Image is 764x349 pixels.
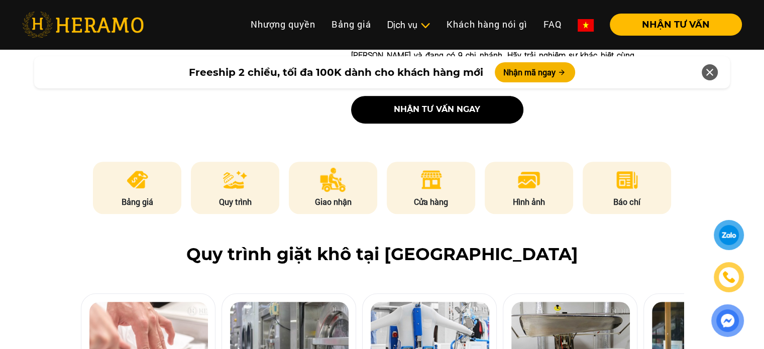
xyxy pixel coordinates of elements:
div: Dịch vụ [387,18,430,32]
p: Giao nhận [289,196,377,208]
img: pricing.png [125,168,150,192]
img: news.png [615,168,639,192]
p: Cửa hàng [387,196,475,208]
a: phone-icon [715,264,742,291]
img: phone-icon [723,271,735,283]
h2: Quy trình giặt khô tại [GEOGRAPHIC_DATA] [22,244,742,265]
a: FAQ [535,14,570,35]
p: Quy trình [191,196,279,208]
p: Bảng giá [93,196,181,208]
p: Báo chí [583,196,671,208]
img: process.png [223,168,247,192]
img: image.png [517,168,541,192]
a: Bảng giá [323,14,379,35]
button: nhận tư vấn ngay [351,96,523,124]
button: Nhận mã ngay [495,62,575,82]
a: NHẬN TƯ VẤN [602,20,742,29]
p: Hình ảnh [485,196,573,208]
a: Nhượng quyền [243,14,323,35]
span: Freeship 2 chiều, tối đa 100K dành cho khách hàng mới [188,65,483,80]
img: subToggleIcon [420,21,430,31]
img: vn-flag.png [578,19,594,32]
img: store.png [419,168,444,192]
button: NHẬN TƯ VẤN [610,14,742,36]
img: delivery.png [320,168,346,192]
a: Khách hàng nói gì [439,14,535,35]
img: heramo-logo.png [22,12,144,38]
